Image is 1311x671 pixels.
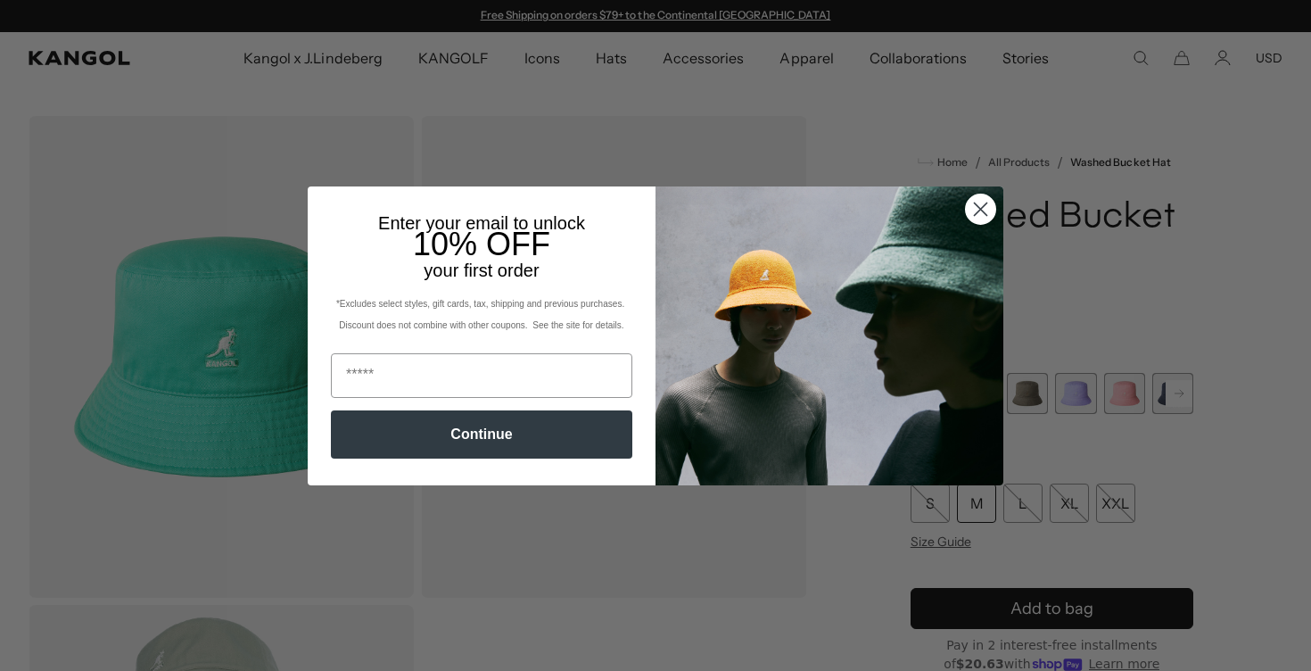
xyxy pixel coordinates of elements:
[413,226,550,262] span: 10% OFF
[965,194,996,225] button: Close dialog
[655,186,1003,485] img: fcaec066-7bc3-4add-9f80-f3f732ef1274.jpeg
[424,261,539,280] span: your first order
[336,299,627,330] span: *Excludes select styles, gift cards, tax, shipping and previous purchases. Discount does not comb...
[331,410,632,459] button: Continue
[378,213,585,233] span: Enter your email to unlock
[331,353,632,398] input: Email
